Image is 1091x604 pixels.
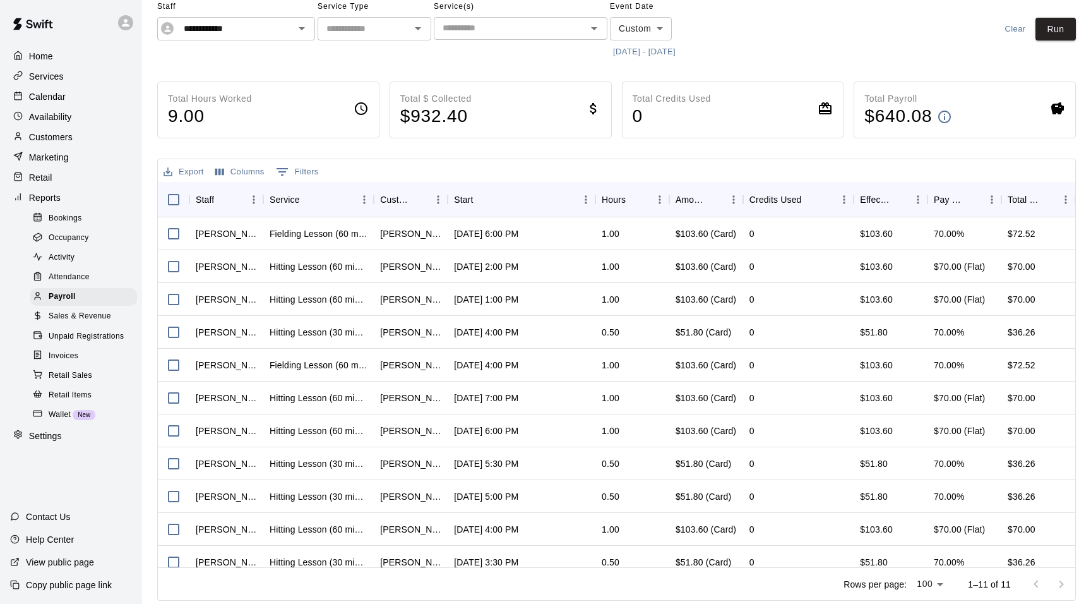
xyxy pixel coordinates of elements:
button: Sort [626,191,643,208]
div: John Campbell [380,523,441,536]
button: Sort [965,191,982,208]
div: Eric Opelski [196,490,257,503]
button: Menu [429,190,448,209]
div: $70.00 (Flat) [934,392,985,404]
div: Start [454,182,473,217]
div: Aug 11, 2025 at 3:30 PM [454,556,518,569]
div: 1.00 [602,293,619,306]
h4: $ 640.08 [864,106,932,128]
div: Christine Volosin [380,425,441,437]
button: Open [293,20,311,37]
div: $103.60 (Card) [676,227,736,240]
div: $36.26 [1008,490,1035,503]
div: Mark Dawsey [380,457,441,470]
a: Marketing [10,148,132,167]
div: Aug 11, 2025 at 7:00 PM [454,392,518,404]
div: Hours [602,182,626,217]
div: Hours [595,182,669,217]
div: $103.60 (Card) [676,523,736,536]
div: $51.80 (Card) [676,556,731,569]
p: Rows per page: [844,578,907,591]
a: Retail Items [30,385,142,405]
div: Kevin Cunningham [380,293,441,306]
div: Staff [189,182,263,217]
div: Hitting Lesson (30 min)- Eric Opelski [270,457,367,470]
div: $103.60 (Card) [676,425,736,437]
p: Services [29,70,64,83]
div: 0 [749,392,754,404]
a: Calendar [10,87,132,106]
div: 0 [749,227,754,240]
button: Clear [995,18,1035,41]
div: $70.00 [1008,523,1035,536]
p: Reports [29,191,61,204]
div: 100 [912,575,948,593]
div: Hitting Lesson (30 min)- Eric Opelski [270,490,367,503]
div: $51.80 (Card) [676,457,731,470]
button: Sort [411,191,429,208]
button: Menu [982,190,1001,209]
div: $103.60 [854,513,927,546]
div: $70.00 [1008,425,1035,437]
a: Reports [10,188,132,207]
a: Retail [10,168,132,187]
div: Custom [610,17,672,40]
p: Total $ Collected [400,92,472,106]
div: 0 [749,457,754,470]
div: 0.50 [602,490,619,503]
button: Run [1035,18,1076,41]
div: 0 [749,293,754,306]
div: Hitting Lesson (60 min)- Eric Opelski [270,425,367,437]
a: Home [10,47,132,66]
div: Service [263,182,374,217]
div: Effective Price [860,182,891,217]
div: $103.60 [854,382,927,414]
div: $70.00 (Flat) [934,293,985,306]
div: Pay Rate [927,182,1001,217]
button: Sort [706,191,724,208]
div: Anna Rose [380,490,441,503]
h4: $ 932.40 [400,106,472,128]
a: Availability [10,107,132,126]
div: Activity [30,249,137,267]
div: Aug 11, 2025 at 6:00 PM [454,425,518,437]
div: 70.00% [934,457,964,470]
span: Sales & Revenue [49,310,111,323]
span: Invoices [49,350,78,363]
div: Aug 14, 2025 at 2:00 PM [454,260,518,273]
a: Retail Sales [30,366,142,385]
div: Eric Opelski [196,523,257,536]
div: 70.00% [934,359,964,371]
h4: 9.00 [168,106,252,128]
div: Services [10,67,132,86]
a: Unpaid Registrations [30,327,142,346]
div: Total Pay [1008,182,1039,217]
div: Customer [374,182,448,217]
button: [DATE] - [DATE] [610,42,679,62]
span: Bookings [49,212,82,225]
div: $36.26 [1008,326,1035,339]
div: Credits Used [743,182,854,217]
div: Hitting Lesson (30 min)- Eric Opelski [270,556,367,569]
p: Availability [29,111,72,123]
div: Aug 14, 2025 at 1:00 PM [454,293,518,306]
div: $70.00 (Flat) [934,523,985,536]
div: Aug 11, 2025 at 5:00 PM [454,490,518,503]
div: Unpaid Registrations [30,328,137,346]
button: Menu [1056,190,1075,209]
div: 0 [749,523,754,536]
div: Retail Sales [30,367,137,385]
span: Attendance [49,271,90,284]
button: Menu [835,190,854,209]
div: Service [270,182,300,217]
a: Sales & Revenue [30,307,142,327]
div: 0.50 [602,457,619,470]
p: Settings [29,430,62,442]
div: 70.00% [934,490,964,503]
div: $103.60 (Card) [676,293,736,306]
div: Aug 13, 2025 at 4:00 PM [454,326,518,339]
div: 0.50 [602,326,619,339]
div: Eric Opelski [196,260,257,273]
div: $51.80 [854,447,927,480]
